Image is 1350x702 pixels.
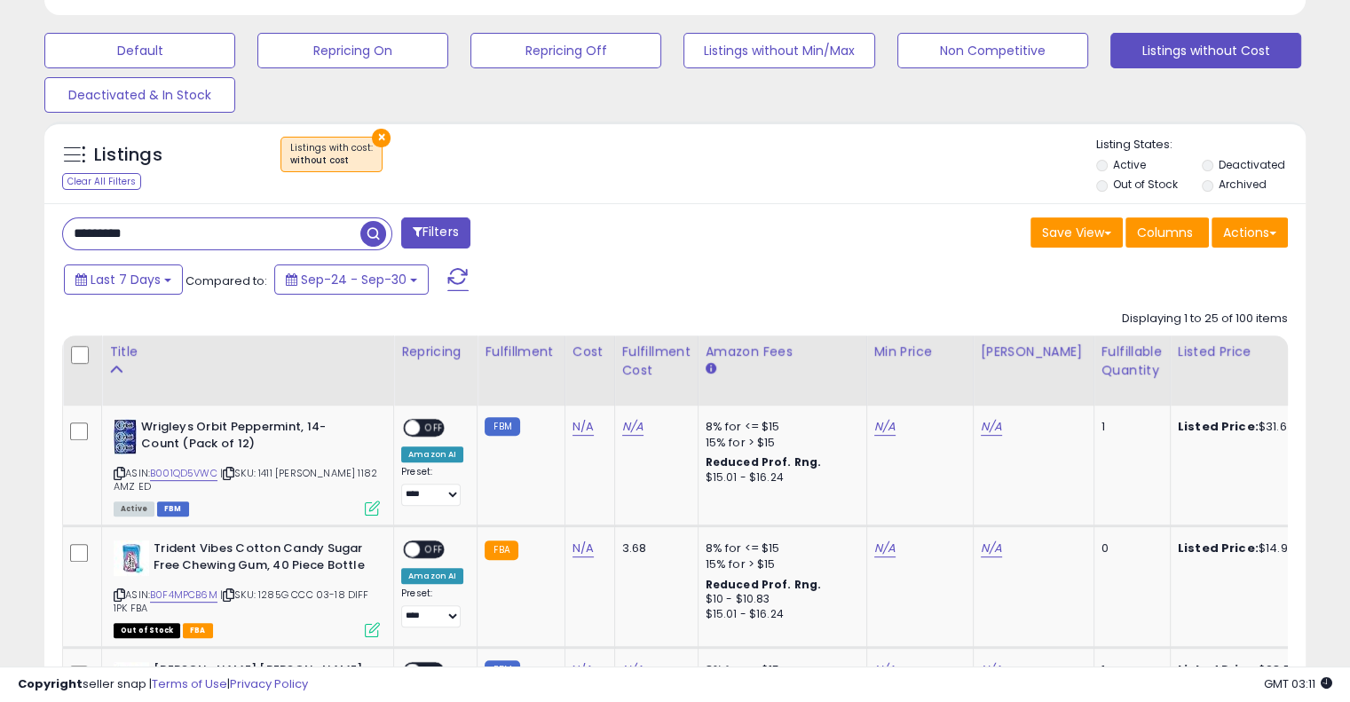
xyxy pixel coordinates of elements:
div: Title [109,343,386,361]
span: All listings that are currently out of stock and unavailable for purchase on Amazon [114,623,180,638]
button: Columns [1125,217,1209,248]
a: N/A [572,540,594,557]
img: 51eD4H-W7yL._SL40_.jpg [114,419,137,454]
span: OFF [420,421,448,436]
a: N/A [572,418,594,436]
b: Listed Price: [1178,418,1259,435]
div: $10 - $10.83 [706,592,853,607]
label: Archived [1218,177,1266,192]
div: Fulfillable Quantity [1101,343,1163,380]
label: Deactivated [1218,157,1284,172]
div: Fulfillment [485,343,557,361]
button: Repricing Off [470,33,661,68]
a: Terms of Use [152,675,227,692]
span: FBA [183,623,213,638]
span: Columns [1137,224,1193,241]
a: N/A [981,418,1002,436]
a: N/A [874,540,896,557]
a: Privacy Policy [230,675,308,692]
button: Repricing On [257,33,448,68]
div: Clear All Filters [62,173,141,190]
div: 0 [1101,540,1157,556]
span: Last 7 Days [91,271,161,288]
button: Save View [1030,217,1123,248]
small: Amazon Fees. [706,361,716,377]
span: | SKU: 1285G CCC 03-18 DIFF 1PK FBA [114,588,369,614]
div: Listed Price [1178,343,1331,361]
button: Actions [1212,217,1288,248]
label: Active [1113,157,1146,172]
div: Repricing [401,343,470,361]
label: Out of Stock [1113,177,1178,192]
b: Listed Price: [1178,540,1259,556]
span: Compared to: [186,272,267,289]
p: Listing States: [1096,137,1306,154]
div: Fulfillment Cost [622,343,691,380]
b: Reduced Prof. Rng. [706,454,822,469]
small: FBA [485,540,517,560]
a: B0F4MPCB6M [150,588,217,603]
div: $15.01 - $16.24 [706,607,853,622]
div: Displaying 1 to 25 of 100 items [1122,311,1288,327]
b: Trident Vibes Cotton Candy Sugar Free Chewing Gum, 40 Piece Bottle [154,540,369,578]
div: 8% for <= $15 [706,540,853,556]
b: Wrigleys Orbit Peppermint, 14-Count (Pack of 12) [141,419,357,456]
span: Sep-24 - Sep-30 [301,271,407,288]
a: N/A [874,418,896,436]
div: Amazon AI [401,568,463,584]
div: Amazon AI [401,446,463,462]
button: × [372,129,391,147]
span: Listings with cost : [290,141,373,168]
div: without cost [290,154,373,167]
button: Default [44,33,235,68]
div: 15% for > $15 [706,556,853,572]
strong: Copyright [18,675,83,692]
span: FBM [157,501,189,517]
div: $31.64 [1178,419,1325,435]
b: Reduced Prof. Rng. [706,577,822,592]
button: Last 7 Days [64,264,183,295]
button: Non Competitive [897,33,1088,68]
div: 1 [1101,419,1157,435]
button: Listings without Min/Max [683,33,874,68]
span: OFF [420,542,448,557]
div: $14.99 [1178,540,1325,556]
h5: Listings [94,143,162,168]
div: Min Price [874,343,966,361]
span: 2025-10-8 03:11 GMT [1264,675,1332,692]
a: N/A [981,540,1002,557]
small: FBM [485,417,519,436]
span: | SKU: 1411 [PERSON_NAME] 1182 AMZ ED [114,466,377,493]
a: B001QD5VWC [150,466,217,481]
button: Sep-24 - Sep-30 [274,264,429,295]
div: 3.68 [622,540,684,556]
div: Amazon Fees [706,343,859,361]
button: Listings without Cost [1110,33,1301,68]
img: 41RKcWXDW9L._SL40_.jpg [114,540,149,576]
button: Filters [401,217,470,248]
div: 8% for <= $15 [706,419,853,435]
a: N/A [622,418,643,436]
div: [PERSON_NAME] [981,343,1086,361]
div: Preset: [401,466,463,506]
div: Cost [572,343,607,361]
span: All listings currently available for purchase on Amazon [114,501,154,517]
div: seller snap | | [18,676,308,693]
div: Preset: [401,588,463,627]
div: 15% for > $15 [706,435,853,451]
div: ASIN: [114,540,380,635]
div: $15.01 - $16.24 [706,470,853,485]
div: ASIN: [114,419,380,514]
button: Deactivated & In Stock [44,77,235,113]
